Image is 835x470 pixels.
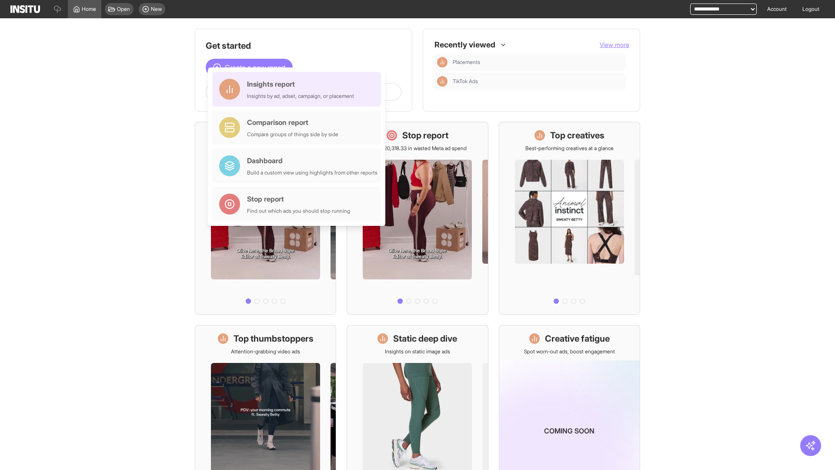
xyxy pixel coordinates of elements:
[206,59,293,76] button: Create a new report
[347,122,488,315] a: Stop reportSave £20,318.33 in wasted Meta ad spend
[402,129,448,141] h1: Stop report
[393,332,457,345] h1: Static deep dive
[231,348,300,355] p: Attention-grabbing video ads
[247,194,350,204] div: Stop report
[151,6,162,13] span: New
[225,62,286,73] span: Create a new report
[247,131,338,138] div: Compare groups of things side by side
[247,79,354,89] div: Insights report
[453,78,622,85] span: TikTok Ads
[234,332,314,345] h1: Top thumbstoppers
[600,40,629,49] button: View more
[525,145,614,152] p: Best-performing creatives at a glance
[206,40,401,52] h1: Get started
[195,122,336,315] a: What's live nowSee all active ads instantly
[368,145,467,152] p: Save £20,318.33 in wasted Meta ad spend
[117,6,130,13] span: Open
[550,129,605,141] h1: Top creatives
[82,6,96,13] span: Home
[437,57,448,67] div: Insights
[247,208,350,215] div: Find out which ads you should stop running
[499,122,640,315] a: Top creativesBest-performing creatives at a glance
[247,117,338,128] div: Comparison report
[385,348,450,355] p: Insights on static image ads
[247,155,377,166] div: Dashboard
[453,59,480,66] span: Placements
[453,59,622,66] span: Placements
[437,76,448,87] div: Insights
[600,41,629,48] span: View more
[247,93,354,100] div: Insights by ad, adset, campaign, or placement
[247,169,377,176] div: Build a custom view using highlights from other reports
[453,78,478,85] span: TikTok Ads
[10,5,40,13] img: Logo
